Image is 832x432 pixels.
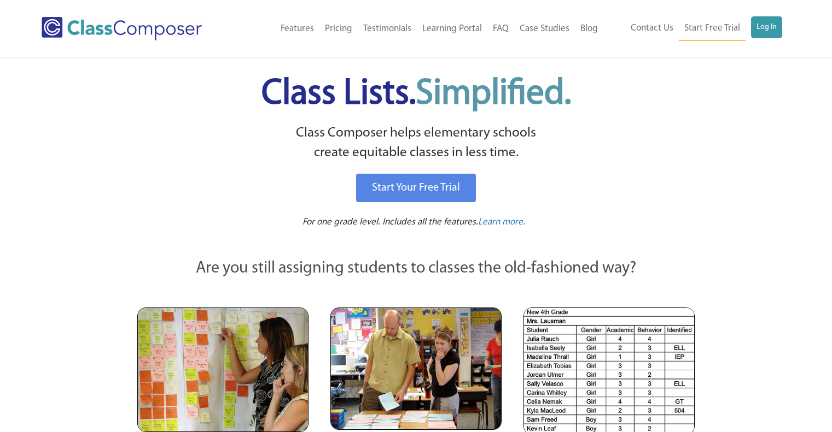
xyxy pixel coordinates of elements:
a: Start Free Trial [679,16,746,41]
a: Learning Portal [417,17,487,41]
span: Class Lists. [261,76,571,112]
a: Start Your Free Trial [356,174,476,202]
p: Class Composer helps elementary schools create equitable classes in less time. [136,123,697,163]
span: Start Your Free Trial [372,182,460,193]
span: Learn more. [478,217,525,227]
nav: Header Menu [603,16,782,41]
a: Testimonials [358,17,417,41]
img: Teachers Looking at Sticky Notes [137,307,309,432]
a: Contact Us [625,16,679,40]
nav: Header Menu [237,17,603,41]
span: Simplified. [416,76,571,112]
a: Log In [751,16,782,38]
a: Blog [575,17,603,41]
a: Features [275,17,319,41]
img: Blue and Pink Paper Cards [330,307,502,429]
a: FAQ [487,17,514,41]
p: Are you still assigning students to classes the old-fashioned way? [137,257,695,281]
span: For one grade level. Includes all the features. [302,217,478,227]
img: Class Composer [42,17,202,40]
a: Pricing [319,17,358,41]
a: Case Studies [514,17,575,41]
a: Learn more. [478,216,525,229]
